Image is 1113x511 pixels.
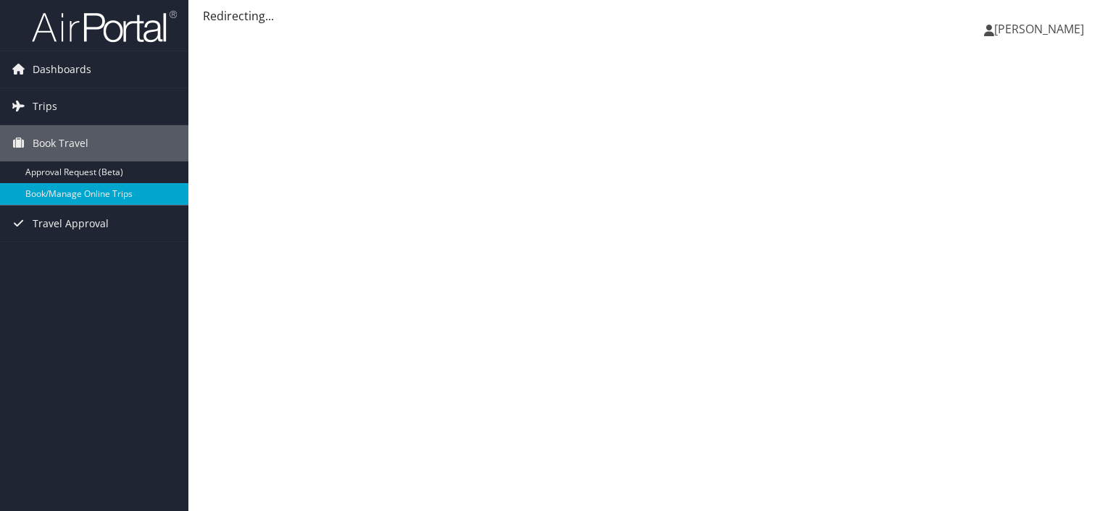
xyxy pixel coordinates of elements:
[32,9,177,43] img: airportal-logo.png
[984,7,1099,51] a: [PERSON_NAME]
[33,206,109,242] span: Travel Approval
[33,88,57,124] span: Trips
[33,125,88,161] span: Book Travel
[203,7,1099,25] div: Redirecting...
[994,21,1084,37] span: [PERSON_NAME]
[33,51,91,88] span: Dashboards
